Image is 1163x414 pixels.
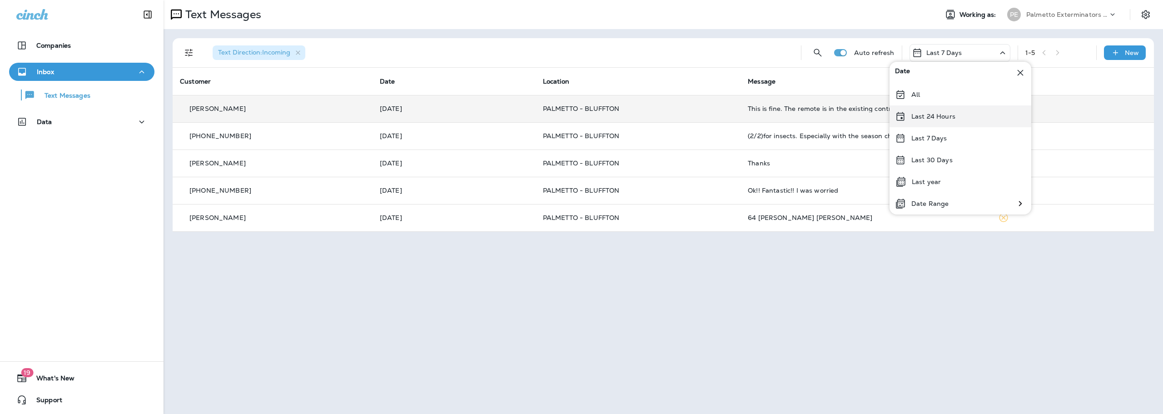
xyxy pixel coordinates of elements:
[911,113,955,120] p: Last 24 Hours
[748,160,984,167] div: Thanks
[959,11,998,19] span: Working as:
[748,187,984,194] div: Ok!! Fantastic!! I was worried
[748,214,984,221] div: 64 Grace Park Janice Hurley
[37,118,52,125] p: Data
[748,105,984,112] div: This is fine. The remote is in the existing control box in case you need to code it properly. Jus...
[911,135,947,142] p: Last 7 Days
[189,132,251,140] p: [PHONE_NUMBER]
[37,68,54,75] p: Inbox
[380,187,528,194] p: Sep 2, 2025 08:53 AM
[911,91,920,98] p: All
[1026,11,1108,18] p: Palmetto Exterminators LLC
[926,49,962,56] p: Last 7 Days
[911,200,949,207] p: Date Range
[543,77,569,85] span: Location
[380,105,528,112] p: Sep 3, 2025 12:48 PM
[380,160,528,167] p: Sep 2, 2025 04:46 PM
[1125,49,1139,56] p: New
[748,77,775,85] span: Message
[35,92,90,100] p: Text Messages
[854,49,895,56] p: Auto refresh
[912,178,941,185] p: Last year
[135,5,160,24] button: Collapse Sidebar
[9,113,154,131] button: Data
[9,85,154,105] button: Text Messages
[9,36,154,55] button: Companies
[27,374,75,385] span: What's New
[27,396,62,407] span: Support
[895,67,910,78] span: Date
[380,132,528,140] p: Sep 3, 2025 10:28 AM
[543,159,620,167] span: PALMETTO - BLUFFTON
[1025,49,1035,56] div: 1 - 5
[182,8,261,21] p: Text Messages
[189,105,246,112] p: [PERSON_NAME]
[543,214,620,222] span: PALMETTO - BLUFFTON
[180,77,211,85] span: Customer
[36,42,71,49] p: Companies
[21,368,33,377] span: 19
[380,214,528,221] p: Aug 28, 2025 03:39 PM
[380,77,395,85] span: Date
[180,44,198,62] button: Filters
[809,44,827,62] button: Search Messages
[1138,6,1154,23] button: Settings
[911,156,953,164] p: Last 30 Days
[189,214,246,221] p: [PERSON_NAME]
[9,63,154,81] button: Inbox
[543,105,620,113] span: PALMETTO - BLUFFTON
[543,186,620,195] span: PALMETTO - BLUFFTON
[748,132,984,140] div: (2/2)for insects. Especially with the season changing ..
[218,48,290,56] span: Text Direction : Incoming
[213,45,305,60] div: Text Direction:Incoming
[189,187,251,194] p: [PHONE_NUMBER]
[1007,8,1021,21] div: PE
[543,132,620,140] span: PALMETTO - BLUFFTON
[9,391,154,409] button: Support
[9,369,154,387] button: 19What's New
[189,160,246,167] p: [PERSON_NAME]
